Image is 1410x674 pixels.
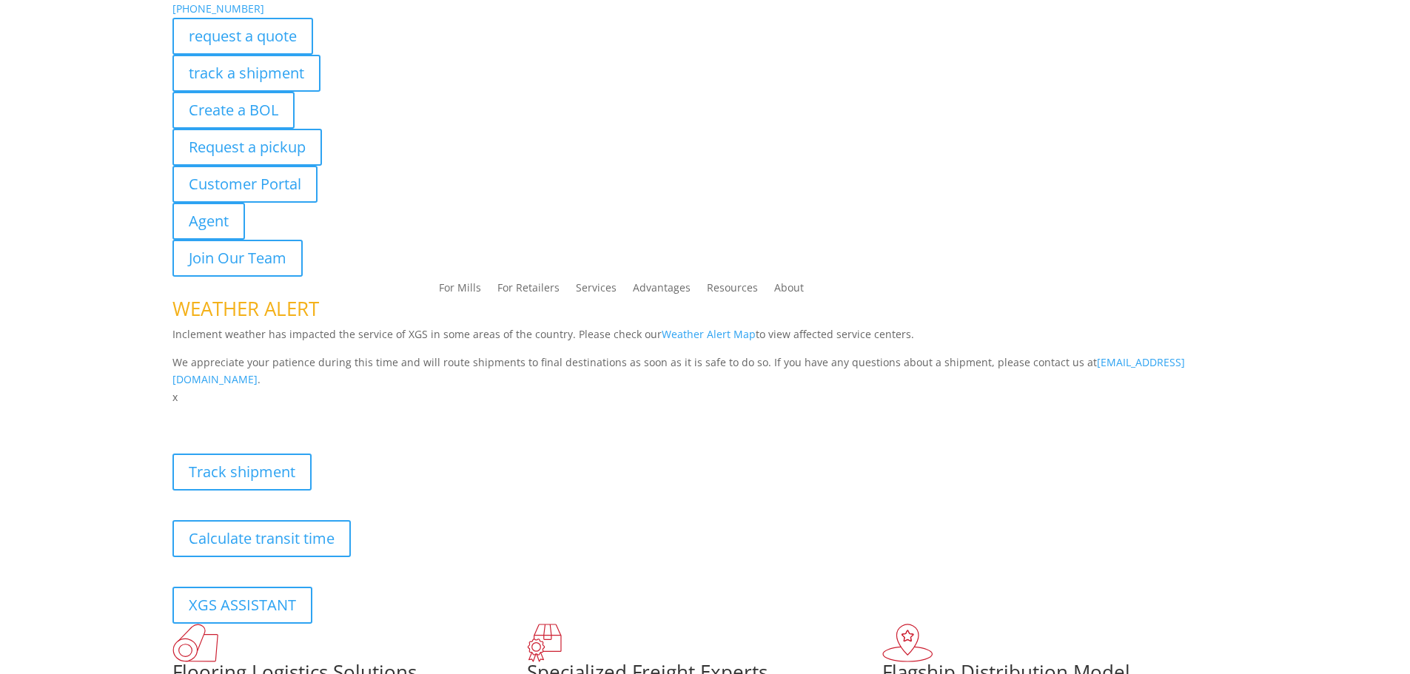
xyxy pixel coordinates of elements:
img: xgs-icon-flagship-distribution-model-red [882,624,933,662]
a: XGS ASSISTANT [172,587,312,624]
a: Agent [172,203,245,240]
a: [PHONE_NUMBER] [172,1,264,16]
img: xgs-icon-total-supply-chain-intelligence-red [172,624,218,662]
a: Services [576,283,617,299]
a: Calculate transit time [172,520,351,557]
a: request a quote [172,18,313,55]
span: WEATHER ALERT [172,295,319,322]
a: Join Our Team [172,240,303,277]
a: Weather Alert Map [662,327,756,341]
a: Customer Portal [172,166,318,203]
img: xgs-icon-focused-on-flooring-red [527,624,562,662]
a: For Mills [439,283,481,299]
a: Create a BOL [172,92,295,129]
p: Inclement weather has impacted the service of XGS in some areas of the country. Please check our ... [172,326,1238,354]
b: Visibility, transparency, and control for your entire supply chain. [172,408,503,422]
a: For Retailers [497,283,560,299]
p: x [172,388,1238,406]
a: Resources [707,283,758,299]
a: Request a pickup [172,129,322,166]
a: Advantages [633,283,691,299]
a: About [774,283,804,299]
a: Track shipment [172,454,312,491]
a: track a shipment [172,55,320,92]
p: We appreciate your patience during this time and will route shipments to final destinations as so... [172,354,1238,389]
